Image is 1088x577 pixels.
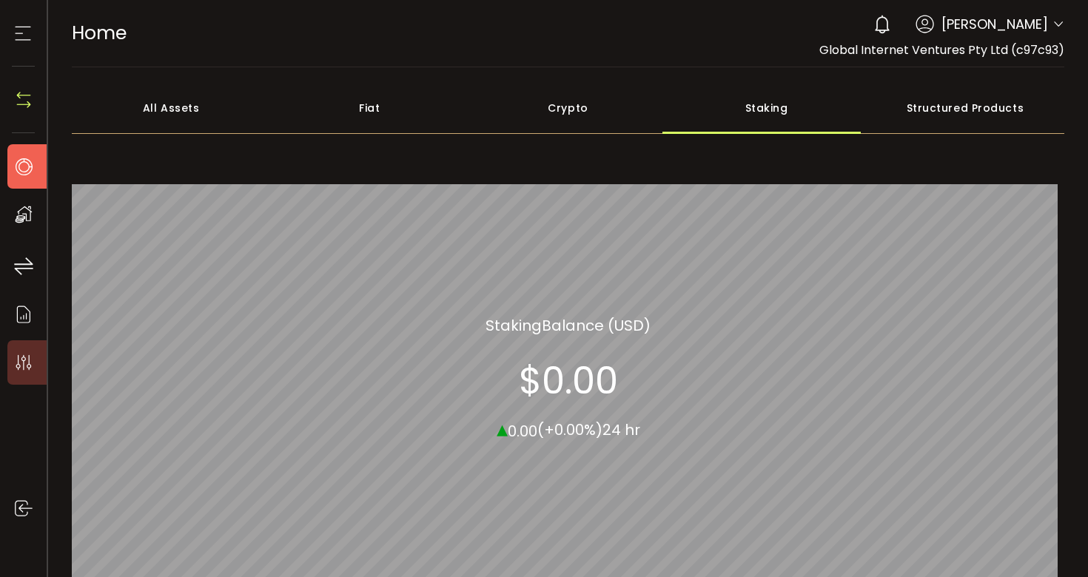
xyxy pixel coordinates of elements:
span: Home [72,20,127,46]
section: Balance (USD) [486,314,651,336]
span: Global Internet Ventures Pty Ltd (c97c93) [819,41,1064,58]
div: All Assets [72,82,270,134]
div: Structured Products [866,82,1064,134]
div: Fiat [270,82,469,134]
section: $0.00 [519,358,618,402]
iframe: Chat Widget [1014,506,1088,577]
span: [PERSON_NAME] [941,14,1048,34]
span: 24 hr [602,419,640,440]
div: Crypto [469,82,667,134]
img: N4P5cjLOiQAAAABJRU5ErkJggg== [13,89,35,111]
div: Staking [668,82,866,134]
span: Staking [486,314,542,336]
span: (+0.00%) [537,419,602,440]
span: 0.00 [508,420,537,441]
span: ▴ [497,412,508,444]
